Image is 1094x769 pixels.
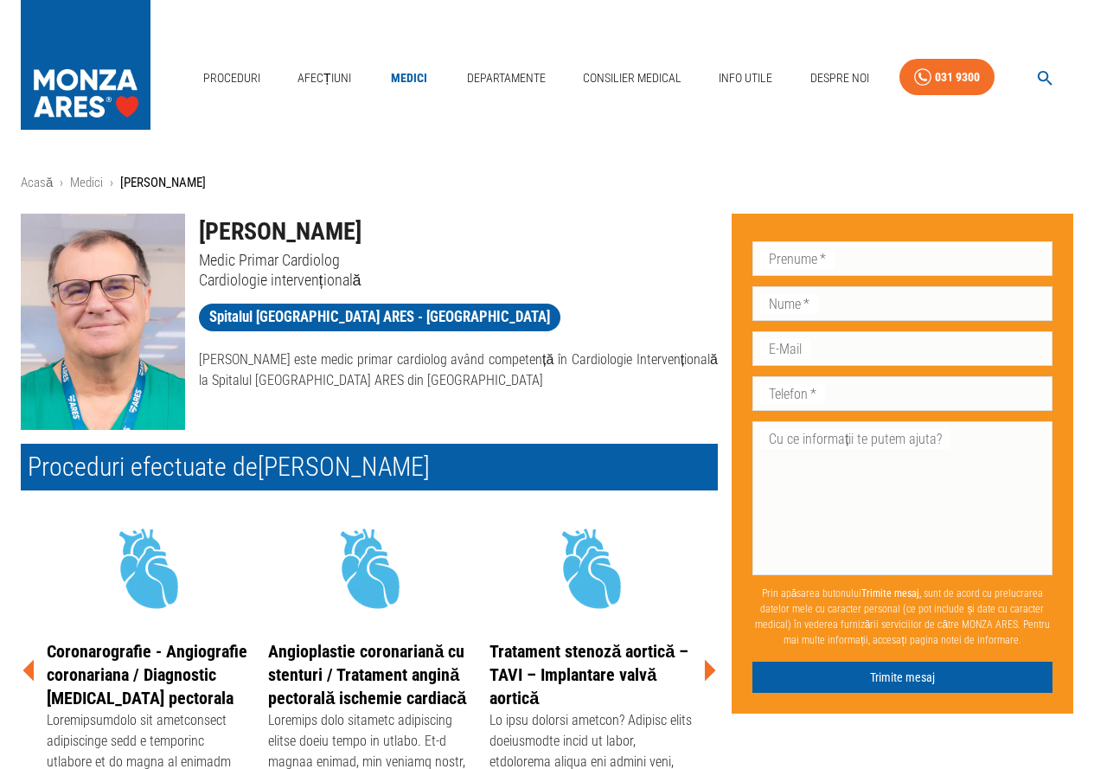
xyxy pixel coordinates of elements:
li: › [110,173,113,193]
a: Coronarografie - Angiografie coronariana / Diagnostic [MEDICAL_DATA] pectorala [47,641,247,708]
a: Info Utile [712,61,779,96]
a: Tratament stenoză aortică – TAVI – Implantare valvă aortică [489,641,688,708]
button: Trimite mesaj [752,662,1052,694]
a: Despre Noi [803,61,876,96]
div: 031 9300 [935,67,980,88]
h2: Proceduri efectuate de [PERSON_NAME] [21,444,718,490]
nav: breadcrumb [21,173,1073,193]
a: Medici [70,175,103,190]
a: Consilier Medical [576,61,688,96]
a: Afecțiuni [291,61,358,96]
b: Trimite mesaj [861,587,919,599]
a: Medici [381,61,437,96]
a: 031 9300 [899,59,995,96]
a: Acasă [21,175,53,190]
img: Dr. Ștefan Moț [21,214,185,430]
p: Prin apăsarea butonului , sunt de acord cu prelucrarea datelor mele cu caracter personal (ce pot ... [752,579,1052,655]
a: Departamente [460,61,553,96]
p: [PERSON_NAME] este medic primar cardiolog având competență în Cardiologie Intervențională la Spit... [199,349,719,391]
p: Cardiologie intervențională [199,270,719,290]
h1: [PERSON_NAME] [199,214,719,250]
span: Spitalul [GEOGRAPHIC_DATA] ARES - [GEOGRAPHIC_DATA] [199,306,560,328]
p: Medic Primar Cardiolog [199,250,719,270]
p: [PERSON_NAME] [120,173,206,193]
a: Angioplastie coronariană cu stenturi / Tratament angină pectorală ischemie cardiacă [268,641,466,708]
a: Spitalul [GEOGRAPHIC_DATA] ARES - [GEOGRAPHIC_DATA] [199,304,560,331]
a: Proceduri [196,61,267,96]
li: › [60,173,63,193]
